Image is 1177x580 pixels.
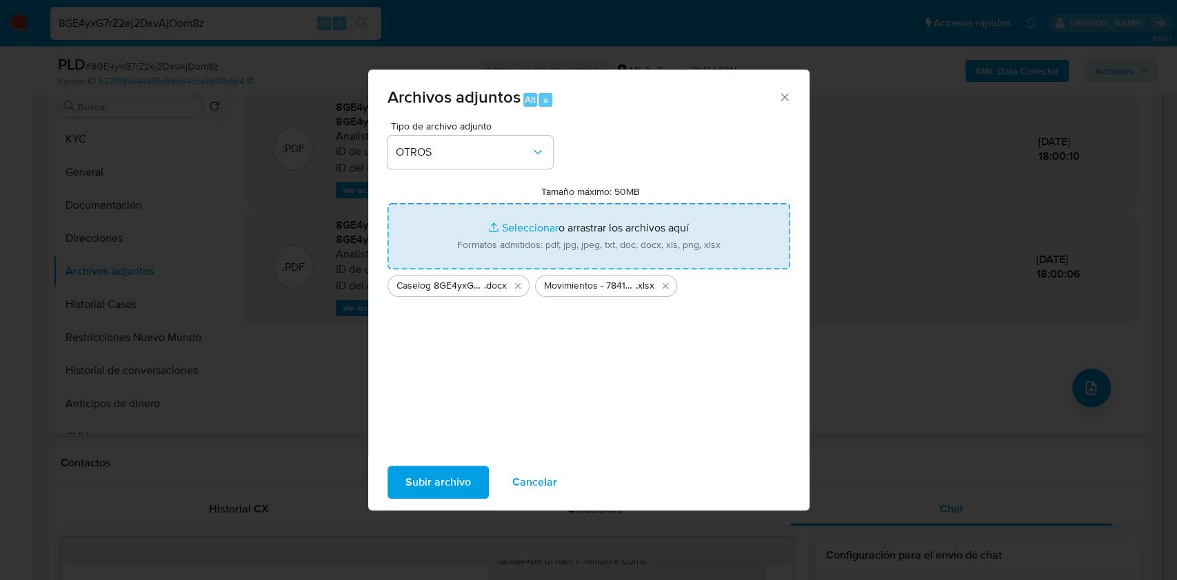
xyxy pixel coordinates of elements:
span: Tipo de archivo adjunto [391,121,556,131]
span: a [543,93,548,106]
button: Cerrar [778,90,790,103]
label: Tamaño máximo: 50MB [541,185,640,198]
ul: Archivos seleccionados [388,269,790,297]
button: OTROS [388,136,553,169]
span: OTROS [396,145,531,159]
span: Cancelar [512,467,557,497]
button: Subir archivo [388,466,489,499]
span: .docx [484,279,507,293]
button: Eliminar Caselog 8GE4yxG7rZ2ej2DxvAjOom8z_2025_07_17_22_16_57.docx [510,278,526,294]
span: Alt [525,93,536,106]
span: Subir archivo [405,467,471,497]
button: Eliminar Movimientos - 784166319.xlsx [657,278,674,294]
span: Movimientos - 784166319 [544,279,636,293]
span: Caselog 8GE4yxG7rZ2ej2DxvAjOom8z_2025_07_17_22_16_57 [396,279,484,293]
span: .xlsx [636,279,654,293]
span: Archivos adjuntos [388,85,521,109]
button: Cancelar [494,466,575,499]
